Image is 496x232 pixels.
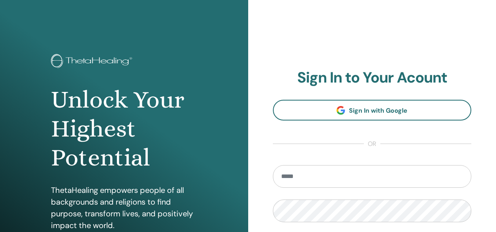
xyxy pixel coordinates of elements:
p: ThetaHealing empowers people of all backgrounds and religions to find purpose, transform lives, a... [51,184,197,231]
h2: Sign In to Your Acount [273,69,472,87]
h1: Unlock Your Highest Potential [51,85,197,173]
a: Sign In with Google [273,100,472,120]
span: or [364,139,380,149]
span: Sign In with Google [349,106,407,115]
